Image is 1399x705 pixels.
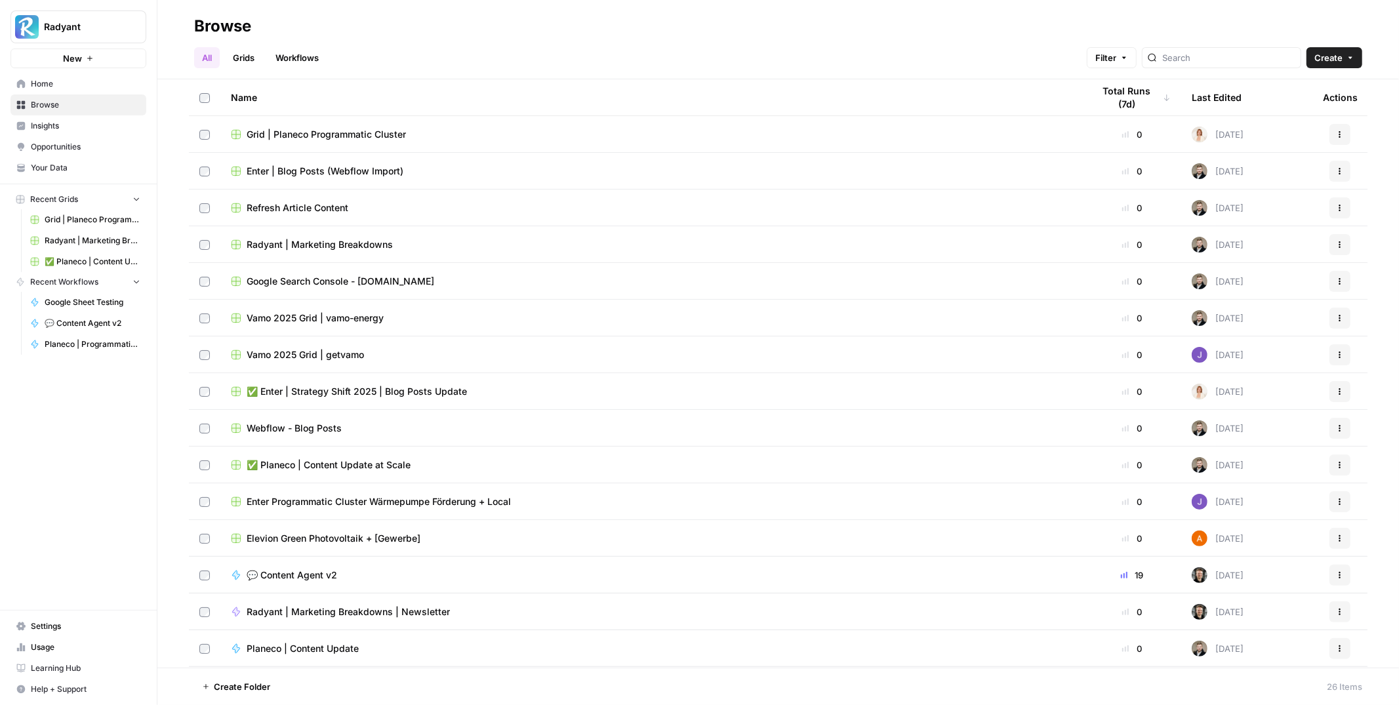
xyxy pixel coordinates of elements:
[10,190,146,209] button: Recent Grids
[45,256,140,268] span: ✅ Planeco | Content Update at Scale
[247,532,420,545] span: Elevion Green Photovoltaik + [Gewerbe]
[231,201,1072,214] a: Refresh Article Content
[1192,567,1207,583] img: nsz7ygi684te8j3fjxnecco2tbkp
[1192,127,1207,142] img: vbiw2zl0utsjnsljt7n0xx40yx3a
[247,165,403,178] span: Enter | Blog Posts (Webflow Import)
[45,296,140,308] span: Google Sheet Testing
[1192,237,1244,252] div: [DATE]
[1162,51,1295,64] input: Search
[231,79,1072,115] div: Name
[1087,47,1137,68] button: Filter
[30,276,98,288] span: Recent Workflows
[1192,531,1244,546] div: [DATE]
[231,275,1072,288] a: Google Search Console - [DOMAIN_NAME]
[1093,165,1171,178] div: 0
[1093,348,1171,361] div: 0
[31,683,140,695] span: Help + Support
[1192,641,1207,656] img: ecpvl7mahf9b6ie0ga0hs1zzfa5z
[1192,531,1207,546] img: 71t3y95cntpszi420laan1tvhrtk
[194,676,278,697] button: Create Folder
[247,385,467,398] span: ✅ Enter | Strategy Shift 2025 | Blog Posts Update
[30,193,78,205] span: Recent Grids
[1192,604,1244,620] div: [DATE]
[231,422,1072,435] a: Webflow - Blog Posts
[225,47,262,68] a: Grids
[231,569,1072,582] a: 💬 Content Agent v2
[231,458,1072,472] a: ✅ Planeco | Content Update at Scale
[231,605,1072,618] a: Radyant | Marketing Breakdowns | Newsletter
[31,641,140,653] span: Usage
[1192,200,1207,216] img: ecpvl7mahf9b6ie0ga0hs1zzfa5z
[231,312,1072,325] a: Vamo 2025 Grid | vamo-energy
[31,99,140,111] span: Browse
[247,128,406,141] span: Grid | Planeco Programmatic Cluster
[24,292,146,313] a: Google Sheet Testing
[231,642,1072,655] a: Planeco | Content Update
[231,495,1072,508] a: Enter Programmatic Cluster Wärmepumpe Förderung + Local
[1192,310,1244,326] div: [DATE]
[31,78,140,90] span: Home
[1093,569,1171,582] div: 19
[1093,385,1171,398] div: 0
[231,348,1072,361] a: Vamo 2025 Grid | getvamo
[247,422,342,435] span: Webflow - Blog Posts
[1192,127,1244,142] div: [DATE]
[231,385,1072,398] a: ✅ Enter | Strategy Shift 2025 | Blog Posts Update
[247,312,384,325] span: Vamo 2025 Grid | vamo-energy
[1192,163,1207,179] img: ecpvl7mahf9b6ie0ga0hs1zzfa5z
[247,642,359,655] span: Planeco | Content Update
[194,16,251,37] div: Browse
[1192,163,1244,179] div: [DATE]
[45,235,140,247] span: Radyant | Marketing Breakdowns
[231,128,1072,141] a: Grid | Planeco Programmatic Cluster
[10,73,146,94] a: Home
[1307,47,1362,68] button: Create
[1323,79,1358,115] div: Actions
[1093,238,1171,251] div: 0
[10,115,146,136] a: Insights
[10,658,146,679] a: Learning Hub
[194,47,220,68] a: All
[45,317,140,329] span: 💬 Content Agent v2
[247,201,348,214] span: Refresh Article Content
[1192,384,1244,399] div: [DATE]
[231,165,1072,178] a: Enter | Blog Posts (Webflow Import)
[1093,605,1171,618] div: 0
[1093,128,1171,141] div: 0
[10,157,146,178] a: Your Data
[247,605,450,618] span: Radyant | Marketing Breakdowns | Newsletter
[1192,420,1207,436] img: ecpvl7mahf9b6ie0ga0hs1zzfa5z
[10,637,146,658] a: Usage
[24,334,146,355] a: Planeco | Programmatic Cluster für "Bauvoranfrage"
[1192,384,1207,399] img: vbiw2zl0utsjnsljt7n0xx40yx3a
[31,662,140,674] span: Learning Hub
[10,272,146,292] button: Recent Workflows
[31,620,140,632] span: Settings
[1192,79,1242,115] div: Last Edited
[1314,51,1343,64] span: Create
[247,569,337,582] span: 💬 Content Agent v2
[1093,79,1171,115] div: Total Runs (7d)
[10,616,146,637] a: Settings
[231,238,1072,251] a: Radyant | Marketing Breakdowns
[1192,200,1244,216] div: [DATE]
[247,458,411,472] span: ✅ Planeco | Content Update at Scale
[1192,457,1244,473] div: [DATE]
[1192,273,1207,289] img: ecpvl7mahf9b6ie0ga0hs1zzfa5z
[10,94,146,115] a: Browse
[1192,494,1244,510] div: [DATE]
[1093,532,1171,545] div: 0
[268,47,327,68] a: Workflows
[1093,201,1171,214] div: 0
[15,15,39,39] img: Radyant Logo
[231,532,1072,545] a: Elevion Green Photovoltaik + [Gewerbe]
[31,141,140,153] span: Opportunities
[63,52,82,65] span: New
[247,348,364,361] span: Vamo 2025 Grid | getvamo
[1093,642,1171,655] div: 0
[1192,420,1244,436] div: [DATE]
[24,209,146,230] a: Grid | Planeco Programmatic Cluster
[1095,51,1116,64] span: Filter
[1192,641,1244,656] div: [DATE]
[1192,604,1207,620] img: nsz7ygi684te8j3fjxnecco2tbkp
